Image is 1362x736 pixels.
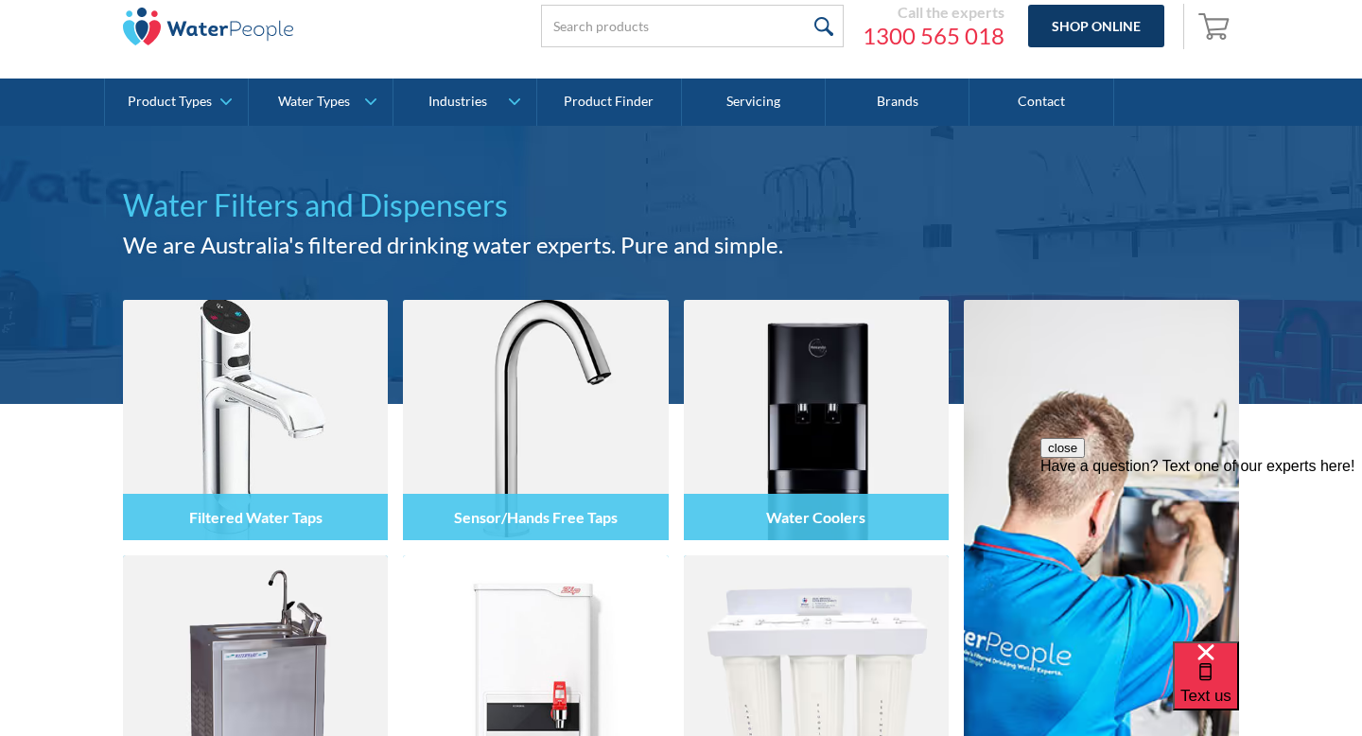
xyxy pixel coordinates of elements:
img: Sensor/Hands Free Taps [403,300,668,540]
h4: Sensor/Hands Free Taps [454,508,618,526]
div: Water Types [278,94,350,110]
a: Water Types [249,79,392,126]
div: Call the experts [863,3,1004,22]
img: Water Coolers [684,300,949,540]
div: Industries [428,94,487,110]
img: shopping cart [1198,10,1234,41]
iframe: podium webchat widget prompt [1040,438,1362,665]
a: Servicing [682,79,826,126]
h4: Water Coolers [766,508,865,526]
a: 1300 565 018 [863,22,1004,50]
a: Product Finder [537,79,681,126]
a: Contact [969,79,1113,126]
h4: Filtered Water Taps [189,508,323,526]
a: Product Types [105,79,248,126]
a: Brands [826,79,969,126]
img: The Water People [123,8,293,45]
iframe: podium webchat widget bubble [1173,641,1362,736]
img: Filtered Water Taps [123,300,388,540]
a: Shop Online [1028,5,1164,47]
a: Open empty cart [1194,4,1239,49]
input: Search products [541,5,844,47]
div: Product Types [128,94,212,110]
a: Industries [393,79,536,126]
